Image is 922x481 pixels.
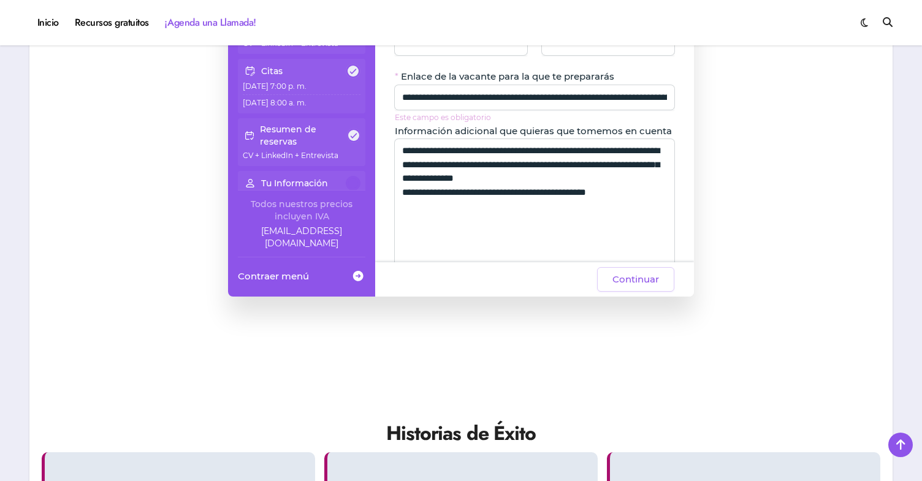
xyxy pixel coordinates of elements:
a: Recursos gratuitos [67,6,157,39]
div: Todos nuestros precios incluyen IVA [238,198,365,222]
span: [DATE] 8:00 a. m. [243,98,307,107]
p: Citas [261,65,283,77]
p: Tu Información [261,177,328,189]
strong: Historias de Éxito [386,419,535,447]
span: Enlace de la vacante para la que te prepararás [401,70,614,83]
a: Inicio [29,6,67,39]
p: Resumen de reservas [260,123,347,148]
span: Información adicional que quieras que tomemos en cuenta [395,125,672,137]
a: Company email: ayuda@elhadadelasvacantes.com [238,225,365,249]
span: Continuar [612,272,659,287]
div: Este campo es obligatorio [395,110,491,123]
span: [DATE] 7:00 p. m. [243,81,307,91]
span: CV + LinkedIn + Entrevista [243,151,338,160]
span: Contraer menú [238,270,309,282]
button: Continuar [597,267,674,292]
a: ¡Agenda una Llamada! [157,6,264,39]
